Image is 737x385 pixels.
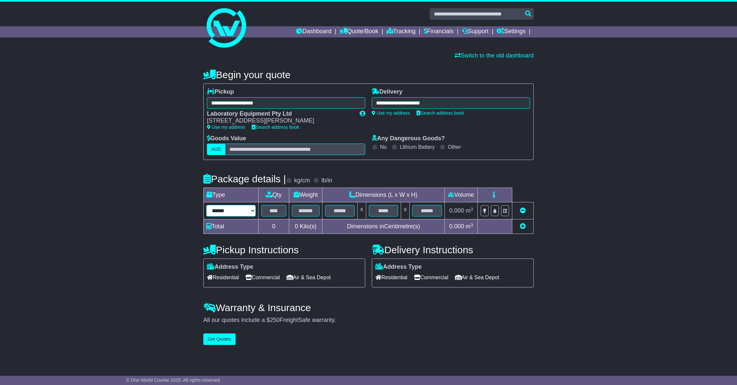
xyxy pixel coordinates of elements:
label: Address Type [207,263,253,271]
span: Residential [207,272,239,283]
a: Search address book [417,110,464,116]
td: Total [204,219,259,234]
label: lb/in [321,177,332,184]
h4: Warranty & Insurance [203,302,534,313]
div: All our quotes include a $ FreightSafe warranty. [203,317,534,324]
button: Get Quotes [203,333,236,345]
label: Delivery [372,88,402,96]
span: © One World Courier 2025. All rights reserved. [126,377,221,383]
div: Laboratory Equipment Pty Ltd [207,110,353,118]
h4: Pickup Instructions [203,244,365,255]
label: AUD [207,144,225,155]
a: Dashboard [296,26,331,37]
a: Search address book [252,125,299,130]
td: Volume [445,188,477,202]
span: Air & Sea Depot [287,272,331,283]
h4: Delivery Instructions [372,244,534,255]
span: 0.000 [449,223,464,230]
label: Goods Value [207,135,246,142]
span: 0 [295,223,298,230]
label: Pickup [207,88,234,96]
a: Switch to the old dashboard [455,52,534,59]
td: Kilo(s) [289,219,322,234]
a: Add new item [520,223,526,230]
label: Address Type [375,263,422,271]
sup: 3 [470,207,473,212]
a: Use my address [372,110,410,116]
a: Financials [424,26,454,37]
td: x [357,202,366,219]
span: m [466,223,473,230]
sup: 3 [470,222,473,227]
h4: Begin your quote [203,69,534,80]
td: 0 [259,219,289,234]
td: Qty [259,188,289,202]
label: Other [448,144,461,150]
span: Air & Sea Depot [455,272,499,283]
td: Dimensions in Centimetre(s) [322,219,445,234]
td: Dimensions (L x W x H) [322,188,445,202]
span: Commercial [245,272,280,283]
label: No [380,144,387,150]
h4: Package details | [203,173,286,184]
a: Use my address [207,125,245,130]
span: Commercial [414,272,448,283]
label: kg/cm [294,177,310,184]
a: Quote/Book [340,26,378,37]
span: 250 [270,317,280,323]
a: Support [462,26,489,37]
a: Tracking [387,26,416,37]
a: Settings [496,26,525,37]
label: Any Dangerous Goods? [372,135,445,142]
label: Lithium Battery [400,144,435,150]
a: Remove this item [520,207,526,214]
span: m [466,207,473,214]
span: Residential [375,272,407,283]
td: x [401,202,410,219]
td: Weight [289,188,322,202]
div: [STREET_ADDRESS][PERSON_NAME] [207,117,353,125]
td: Type [204,188,259,202]
span: 0.000 [449,207,464,214]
